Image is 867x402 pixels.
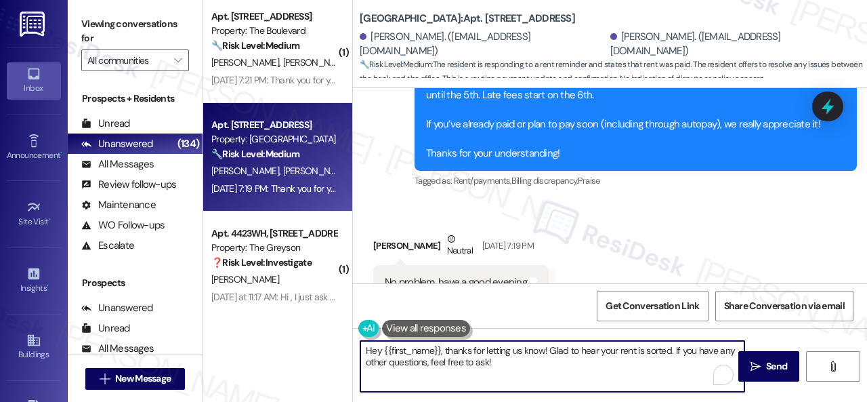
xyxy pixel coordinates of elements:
span: [PERSON_NAME] [211,273,279,285]
span: • [47,281,49,291]
span: Rent/payments , [454,175,511,186]
div: Unanswered [81,137,153,151]
strong: 🔧 Risk Level: Medium [360,59,431,70]
span: [PERSON_NAME] [283,56,351,68]
div: No problem, have a good evening [385,275,527,289]
a: Site Visit • [7,196,61,233]
div: [DATE] at 11:17 AM: Hi , I just ask for maintenance request for the garage door because it make n... [211,291,800,303]
span: Billing discrepancy , [511,175,578,186]
div: [PERSON_NAME]. ([EMAIL_ADDRESS][DOMAIN_NAME]) [610,30,858,59]
span: New Message [115,371,171,386]
a: Buildings [7,329,61,365]
input: All communities [87,49,167,71]
i:  [750,361,761,372]
strong: 🔧 Risk Level: Medium [211,148,299,160]
div: WO Follow-ups [81,218,165,233]
a: Insights • [7,262,61,299]
a: Inbox [7,62,61,99]
button: Get Conversation Link [597,291,708,321]
button: New Message [85,368,186,390]
div: Property: The Boulevard [211,24,337,38]
span: [PERSON_NAME] [211,165,283,177]
span: • [60,148,62,158]
div: Unread [81,321,130,336]
div: All Messages [81,157,154,172]
label: Viewing conversations for [81,14,189,49]
span: [PERSON_NAME] [211,56,283,68]
span: Get Conversation Link [606,299,699,313]
div: Review follow-ups [81,178,176,192]
span: Send [766,359,787,374]
div: Unread [81,117,130,131]
span: Share Conversation via email [724,299,845,313]
div: Maintenance [81,198,156,212]
div: Apt. 4423WH, [STREET_ADDRESS] [211,226,337,241]
strong: 🔧 Risk Level: Medium [211,39,299,52]
b: [GEOGRAPHIC_DATA]: Apt. [STREET_ADDRESS] [360,12,575,26]
span: Praise [578,175,600,186]
div: Prospects [68,276,203,290]
div: All Messages [81,342,154,356]
span: • [49,215,51,224]
div: Apt. [STREET_ADDRESS] [211,118,337,132]
div: Tagged as: [415,171,857,190]
div: Hi! Sorry if the reminder was unclear. Just to clarify—rent is due on the 1st, with a grace perio... [426,74,835,161]
div: Property: The Greyson [211,241,337,255]
div: [PERSON_NAME] [373,232,549,265]
div: Apt. [STREET_ADDRESS] [211,9,337,24]
div: Property: [GEOGRAPHIC_DATA] [211,132,337,146]
strong: ❓ Risk Level: Investigate [211,256,312,268]
div: Escalate [81,239,134,253]
i:  [174,55,182,66]
div: (134) [174,134,203,155]
div: Prospects + Residents [68,92,203,106]
button: Send [738,351,799,382]
span: : The resident is responding to a rent reminder and states that rent was paid. The resident offer... [360,58,867,87]
div: [PERSON_NAME]. ([EMAIL_ADDRESS][DOMAIN_NAME]) [360,30,607,59]
i:  [100,374,110,384]
img: ResiDesk Logo [20,12,47,37]
button: Share Conversation via email [715,291,853,321]
div: [DATE] 7:19 PM [479,239,534,253]
div: Neutral [444,232,475,260]
span: [PERSON_NAME] [283,165,351,177]
textarea: To enrich screen reader interactions, please activate Accessibility in Grammarly extension settings [360,341,744,392]
div: Unanswered [81,301,153,315]
i:  [828,361,838,372]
